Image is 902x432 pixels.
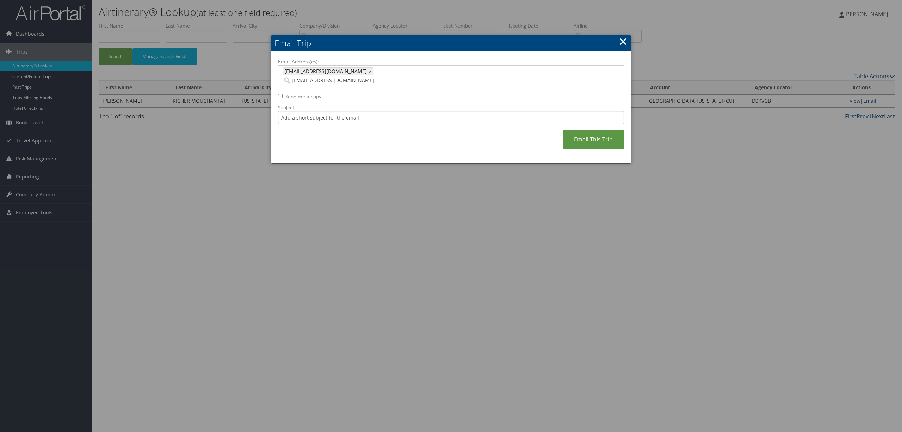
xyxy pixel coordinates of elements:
label: Send me a copy [285,93,321,100]
h2: Email Trip [271,35,631,51]
a: × [369,68,373,75]
a: × [619,34,627,48]
input: Email address (Separate multiple email addresses with commas) [283,77,537,84]
input: Add a short subject for the email [278,111,624,124]
label: Subject: [278,104,624,111]
label: Email Address(es): [278,58,624,65]
span: [EMAIL_ADDRESS][DOMAIN_NAME] [283,68,367,75]
a: Email This Trip [563,130,624,149]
